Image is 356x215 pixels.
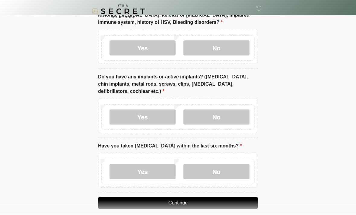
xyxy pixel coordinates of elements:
label: No [183,110,250,125]
label: No [183,164,250,179]
label: Yes [110,41,176,56]
label: Yes [110,110,176,125]
button: Continue [98,198,258,209]
label: Do you have any implants or active implants? ([MEDICAL_DATA], chin implants, metal rods, screws, ... [98,74,258,95]
label: Yes [110,164,176,179]
label: No [183,41,250,56]
label: Have you taken [MEDICAL_DATA] within the last six months? [98,143,242,150]
img: It's A Secret Med Spa Logo [92,5,145,18]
